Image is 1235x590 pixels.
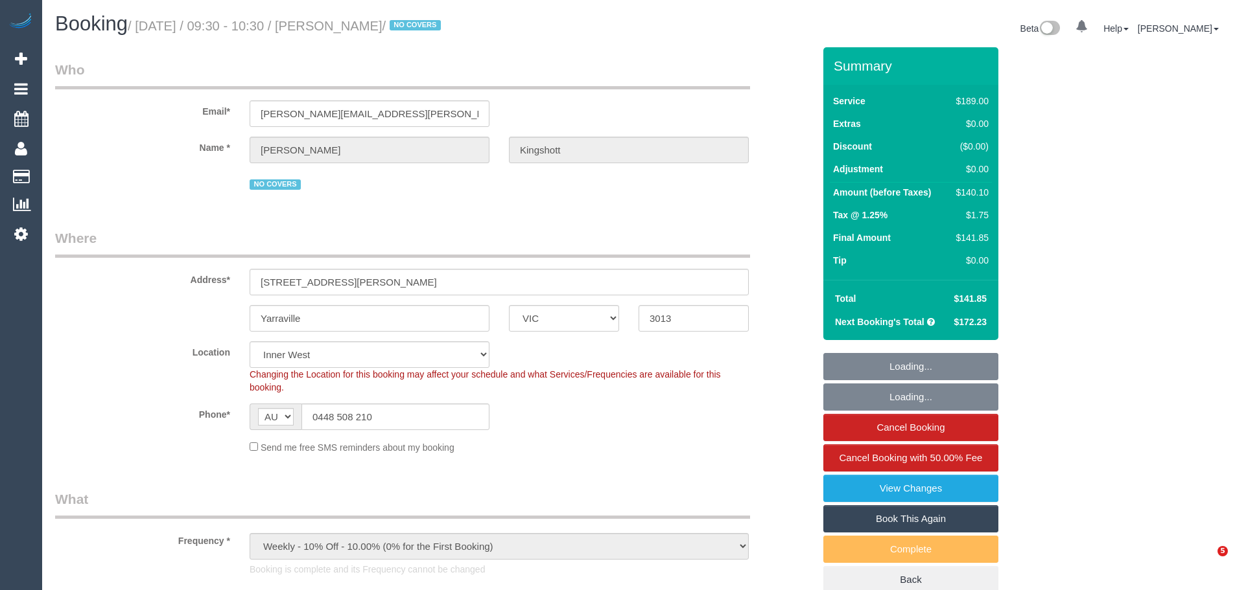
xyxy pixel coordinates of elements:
span: NO COVERS [390,20,441,30]
div: $0.00 [951,163,989,176]
span: $172.23 [954,317,987,327]
img: Automaid Logo [8,13,34,31]
span: NO COVERS [250,179,301,190]
label: Tip [833,254,847,267]
label: Location [45,341,240,359]
div: $189.00 [951,95,989,108]
span: 5 [1217,546,1228,556]
div: $0.00 [951,117,989,130]
legend: Who [55,60,750,89]
label: Discount [833,140,872,153]
label: Tax @ 1.25% [833,209,888,221]
input: Last Name* [509,137,749,163]
label: Email* [45,100,240,118]
h3: Summary [834,58,992,73]
input: Email* [250,100,489,127]
label: Address* [45,269,240,286]
label: Name * [45,137,240,154]
span: / [382,19,445,33]
div: ($0.00) [951,140,989,153]
a: Beta [1020,23,1061,34]
iframe: Intercom live chat [1191,546,1222,577]
label: Amount (before Taxes) [833,186,931,199]
legend: Where [55,229,750,258]
label: Extras [833,117,861,130]
input: Phone* [301,403,489,430]
span: $141.85 [954,293,987,304]
span: Changing the Location for this booking may affect your schedule and what Services/Frequencies are... [250,369,721,392]
input: Suburb* [250,305,489,332]
div: $0.00 [951,254,989,267]
img: New interface [1039,21,1060,38]
span: Booking [55,12,128,35]
legend: What [55,490,750,519]
div: $140.10 [951,186,989,199]
span: Send me free SMS reminders about my booking [261,442,454,453]
a: Book This Again [823,505,998,532]
div: $1.75 [951,209,989,221]
a: Cancel Booking [823,414,998,441]
div: $141.85 [951,231,989,244]
input: Post Code* [639,305,749,332]
input: First Name* [250,137,489,163]
label: Service [833,95,865,108]
label: Phone* [45,403,240,421]
a: View Changes [823,475,998,502]
label: Frequency * [45,530,240,547]
label: Adjustment [833,163,883,176]
strong: Total [835,293,856,304]
label: Final Amount [833,231,891,244]
a: [PERSON_NAME] [1138,23,1219,34]
p: Booking is complete and its Frequency cannot be changed [250,563,749,576]
a: Cancel Booking with 50.00% Fee [823,444,998,471]
small: / [DATE] / 09:30 - 10:30 / [PERSON_NAME] [128,19,445,33]
a: Help [1103,23,1129,34]
span: Cancel Booking with 50.00% Fee [840,452,983,463]
strong: Next Booking's Total [835,317,924,327]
